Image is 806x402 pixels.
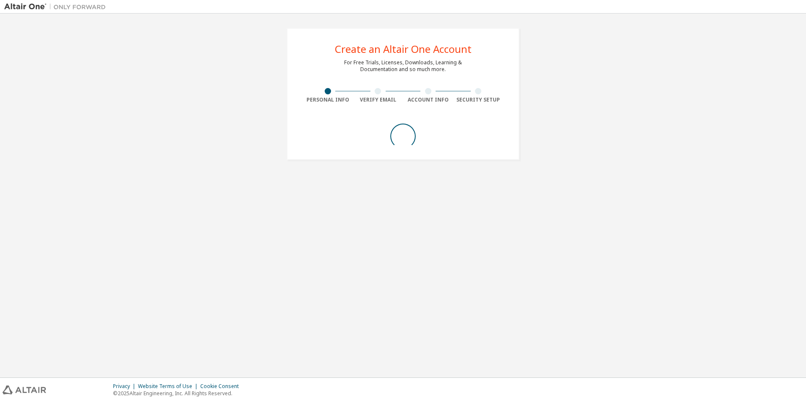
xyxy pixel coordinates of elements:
[453,96,504,103] div: Security Setup
[200,383,244,390] div: Cookie Consent
[403,96,453,103] div: Account Info
[303,96,353,103] div: Personal Info
[138,383,200,390] div: Website Terms of Use
[353,96,403,103] div: Verify Email
[335,44,472,54] div: Create an Altair One Account
[344,59,462,73] div: For Free Trials, Licenses, Downloads, Learning & Documentation and so much more.
[113,383,138,390] div: Privacy
[3,385,46,394] img: altair_logo.svg
[4,3,110,11] img: Altair One
[113,390,244,397] p: © 2025 Altair Engineering, Inc. All Rights Reserved.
